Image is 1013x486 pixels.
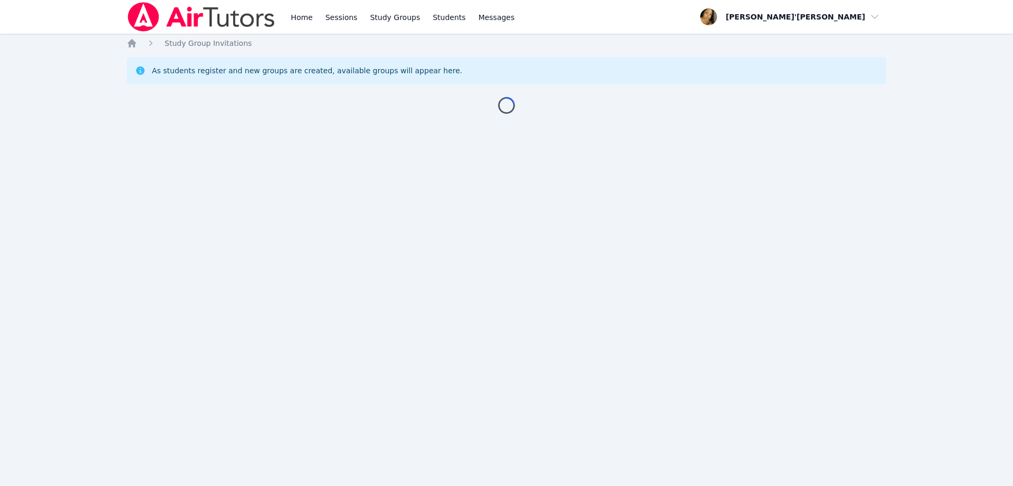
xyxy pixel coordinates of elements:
div: As students register and new groups are created, available groups will appear here. [152,65,462,76]
span: Messages [479,12,515,23]
nav: Breadcrumb [127,38,886,48]
a: Study Group Invitations [165,38,252,48]
img: Air Tutors [127,2,276,32]
span: Study Group Invitations [165,39,252,47]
